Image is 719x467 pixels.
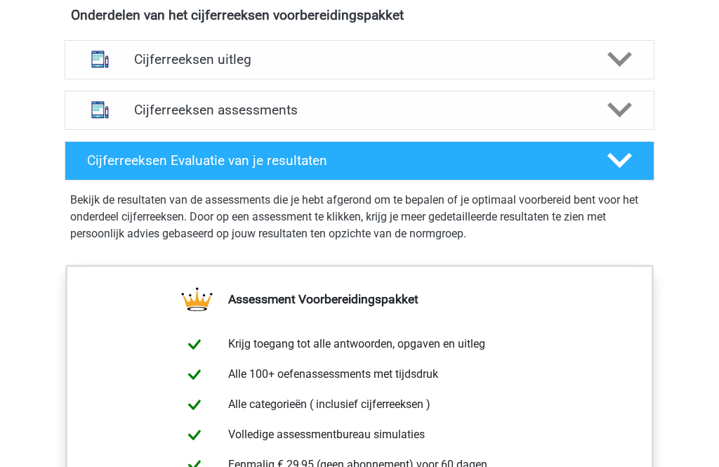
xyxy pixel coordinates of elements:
a: Cijferreeksen Evaluatie van je resultaten [59,142,660,181]
h4: Cijferreeksen uitleg [134,52,585,68]
img: cijferreeksen assessments [82,93,118,129]
h4: Onderdelen van het cijferreeksen voorbereidingspakket [71,8,648,24]
a: uitleg Cijferreeksen uitleg [59,41,660,80]
img: cijferreeksen uitleg [82,42,118,78]
h4: Cijferreeksen Evaluatie van je resultaten [87,153,585,169]
p: Bekijk de resultaten van de assessments die je hebt afgerond om te bepalen of je optimaal voorber... [70,192,649,243]
a: assessments Cijferreeksen assessments [59,91,660,131]
h4: Cijferreeksen assessments [134,103,585,119]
